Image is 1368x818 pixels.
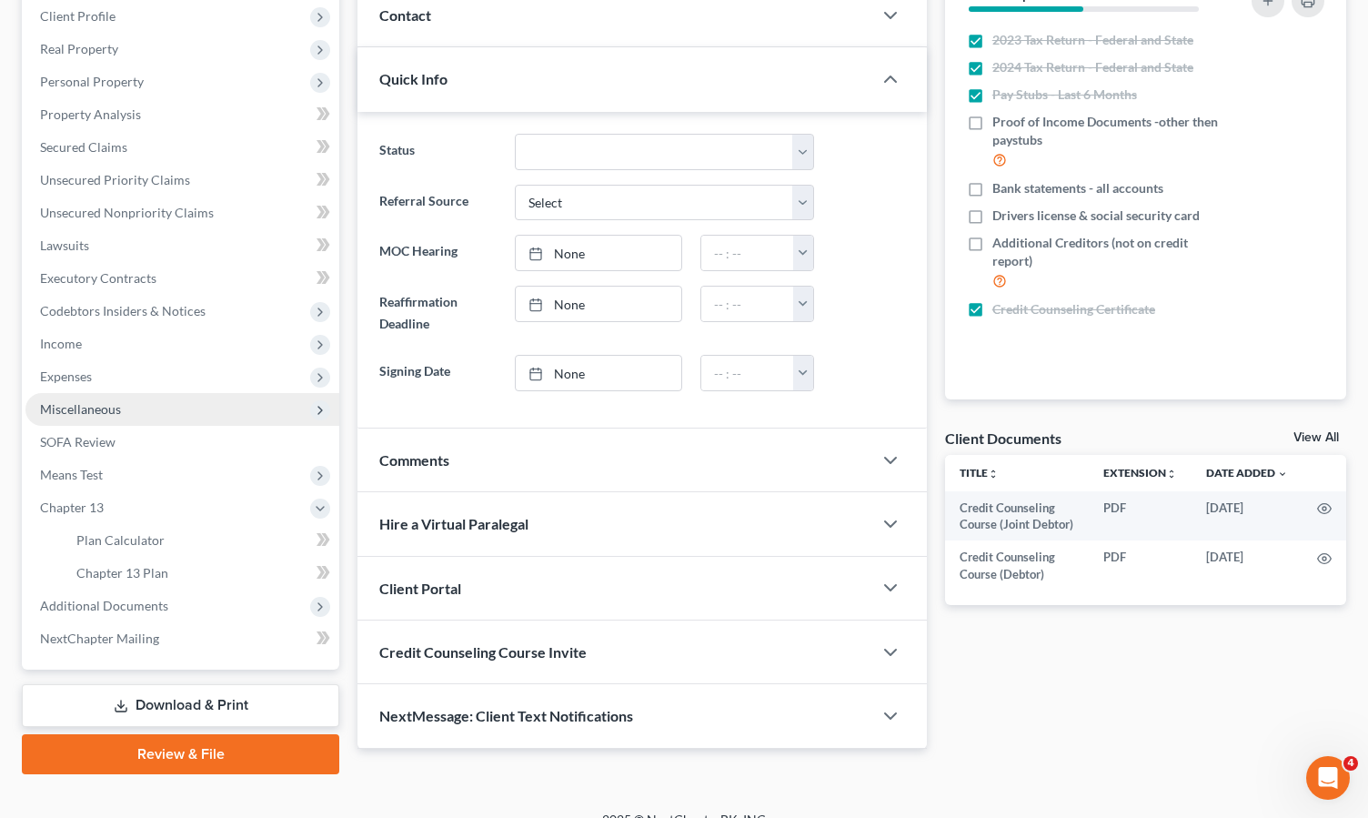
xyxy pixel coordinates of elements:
span: Client Profile [40,8,116,24]
div: Client Documents [945,429,1061,448]
label: Status [370,134,506,170]
label: Signing Date [370,355,506,391]
span: Contact [379,6,431,24]
span: 4 [1343,756,1358,771]
span: 2024 Tax Return - Federal and State [992,58,1193,76]
iframe: Intercom live chat [1306,756,1350,800]
span: NextChapter Mailing [40,631,159,646]
a: Lawsuits [25,229,339,262]
td: [DATE] [1192,491,1303,541]
a: None [516,356,680,390]
span: Bank statements - all accounts [992,179,1163,197]
td: [DATE] [1192,540,1303,591]
a: Plan Calculator [62,524,339,557]
span: Credit Counseling Course Invite [379,643,587,661]
input: -- : -- [701,236,794,270]
span: Plan Calculator [76,532,165,548]
span: Codebtors Insiders & Notices [40,303,206,318]
span: Unsecured Priority Claims [40,172,190,187]
input: -- : -- [701,287,794,321]
span: Executory Contracts [40,270,156,286]
span: Lawsuits [40,237,89,253]
span: Additional Creditors (not on credit report) [992,234,1231,270]
span: Chapter 13 [40,500,104,515]
a: NextChapter Mailing [25,622,339,655]
i: unfold_more [1166,469,1177,480]
span: Drivers license & social security card [992,207,1200,225]
a: Review & File [22,734,339,774]
a: None [516,236,680,270]
span: Quick Info [379,70,448,87]
span: SOFA Review [40,434,116,449]
span: Miscellaneous [40,401,121,417]
a: Download & Print [22,684,339,727]
span: Secured Claims [40,139,127,155]
label: Referral Source [370,185,506,221]
span: Credit Counseling Certificate [992,300,1155,318]
span: Hire a Virtual Paralegal [379,515,528,532]
input: -- : -- [701,356,794,390]
a: Secured Claims [25,131,339,164]
a: Titleunfold_more [960,466,999,480]
label: Reaffirmation Deadline [370,286,506,340]
span: Personal Property [40,74,144,89]
span: Unsecured Nonpriority Claims [40,205,214,220]
span: Expenses [40,369,92,384]
span: Chapter 13 Plan [76,565,168,581]
a: SOFA Review [25,426,339,459]
span: Comments [379,451,449,469]
span: 2023 Tax Return - Federal and State [992,31,1193,49]
td: Credit Counseling Course (Joint Debtor) [945,491,1089,541]
td: Credit Counseling Course (Debtor) [945,540,1089,591]
a: Executory Contracts [25,262,339,295]
a: Date Added expand_more [1206,466,1288,480]
span: Income [40,336,82,351]
i: unfold_more [988,469,999,480]
span: Means Test [40,467,103,482]
a: Chapter 13 Plan [62,557,339,590]
a: Unsecured Nonpriority Claims [25,197,339,229]
a: None [516,287,680,321]
a: View All [1293,431,1339,444]
span: Real Property [40,41,118,56]
span: Client Portal [379,580,461,597]
td: PDF [1089,540,1192,591]
span: NextMessage: Client Text Notifications [379,707,633,724]
a: Extensionunfold_more [1103,466,1177,480]
a: Unsecured Priority Claims [25,164,339,197]
span: Property Analysis [40,106,141,122]
label: MOC Hearing [370,235,506,271]
i: expand_more [1277,469,1288,480]
td: PDF [1089,491,1192,541]
span: Additional Documents [40,598,168,613]
span: Proof of Income Documents -other then paystubs [992,113,1231,149]
span: Pay Stubs - Last 6 Months [992,86,1137,104]
a: Property Analysis [25,98,339,131]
